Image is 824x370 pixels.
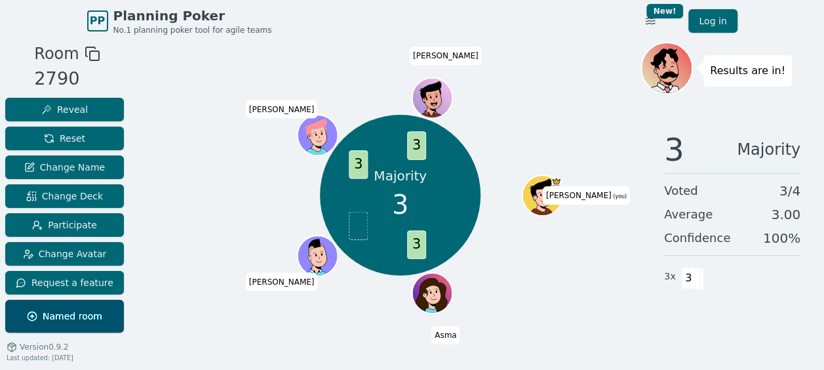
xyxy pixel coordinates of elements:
[779,182,800,200] span: 3 / 4
[681,267,696,289] span: 3
[87,7,272,35] a: PPPlanning PokerNo.1 planning poker tool for agile teams
[664,229,730,247] span: Confidence
[763,229,800,247] span: 100 %
[737,134,800,165] span: Majority
[16,276,113,289] span: Request a feature
[688,9,737,33] a: Log in
[523,176,561,215] button: Click to change your avatar
[90,13,105,29] span: PP
[5,213,124,237] button: Participate
[638,9,662,33] button: New!
[26,190,103,203] span: Change Deck
[5,155,124,179] button: Change Name
[5,184,124,208] button: Change Deck
[710,62,785,80] p: Results are in!
[407,231,426,259] span: 3
[7,354,73,361] span: Last updated: [DATE]
[34,42,79,66] span: Room
[646,4,684,18] div: New!
[20,342,69,352] span: Version 0.9.2
[246,272,318,291] span: Click to change your name
[431,326,460,344] span: Click to change your name
[34,66,100,92] div: 2790
[5,127,124,150] button: Reset
[5,300,124,333] button: Named room
[7,342,69,352] button: Version0.9.2
[113,25,272,35] span: No.1 planning poker tool for agile teams
[32,218,97,232] span: Participate
[392,185,408,224] span: 3
[664,205,713,224] span: Average
[611,194,627,199] span: (you)
[246,100,318,118] span: Click to change your name
[5,242,124,266] button: Change Avatar
[41,103,88,116] span: Reveal
[24,161,105,174] span: Change Name
[23,247,107,260] span: Change Avatar
[27,310,102,323] span: Named room
[664,134,684,165] span: 3
[551,176,560,186] span: Viney is the host
[113,7,272,25] span: Planning Poker
[374,167,427,185] p: Majority
[407,132,426,160] span: 3
[410,47,482,65] span: Click to change your name
[771,205,800,224] span: 3.00
[543,186,630,205] span: Click to change your name
[5,98,124,121] button: Reveal
[664,182,698,200] span: Voted
[44,132,85,145] span: Reset
[349,150,368,178] span: 3
[664,270,676,284] span: 3 x
[5,271,124,295] button: Request a feature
